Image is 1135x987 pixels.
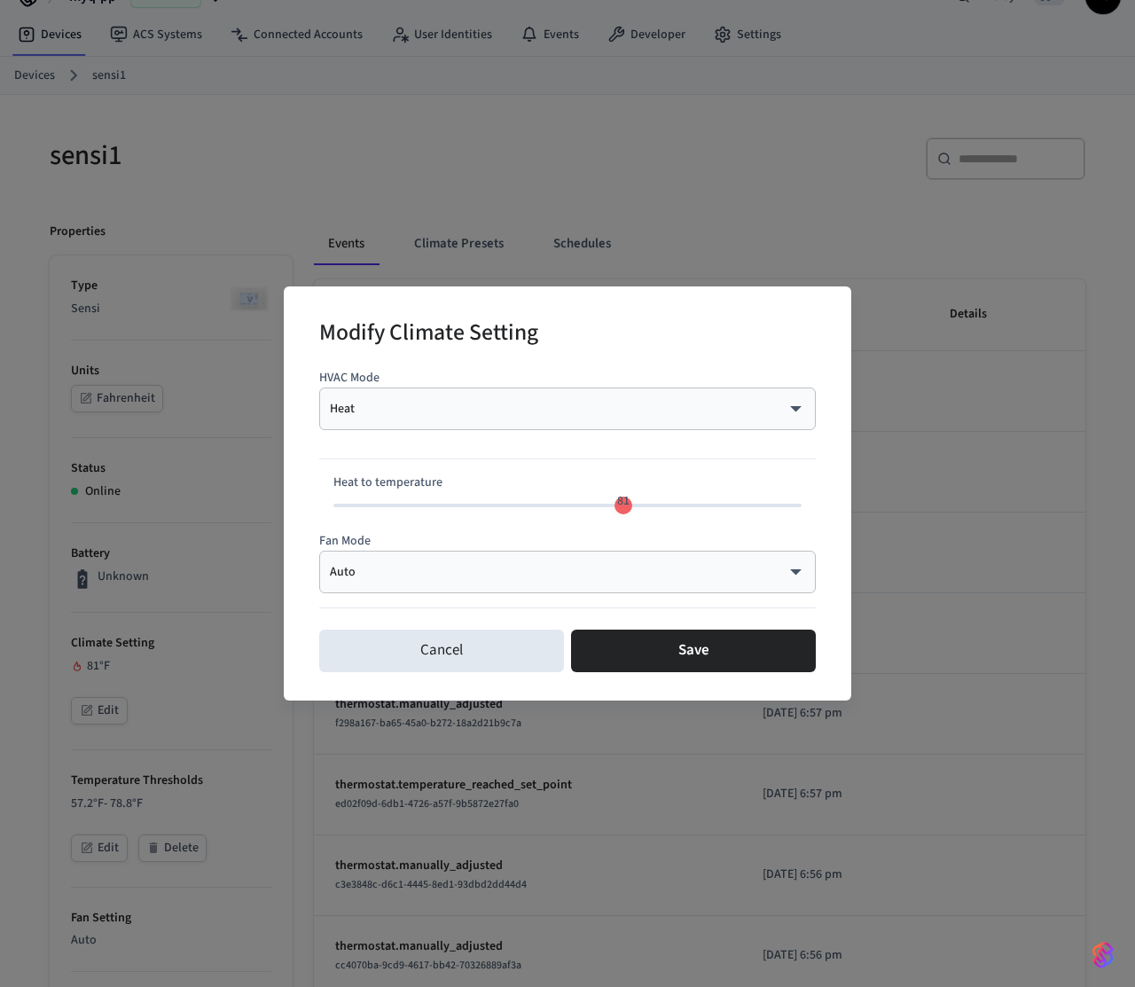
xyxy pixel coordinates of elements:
span: 81 [617,492,630,510]
p: Heat to temperature [333,474,802,492]
h2: Modify Climate Setting [319,308,538,362]
button: Save [571,630,816,672]
img: SeamLogoGradient.69752ec5.svg [1092,941,1114,969]
div: Heat [330,400,805,418]
p: HVAC Mode [319,369,816,388]
div: Auto [330,563,805,581]
p: Fan Mode [319,532,816,551]
button: Cancel [319,630,564,672]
